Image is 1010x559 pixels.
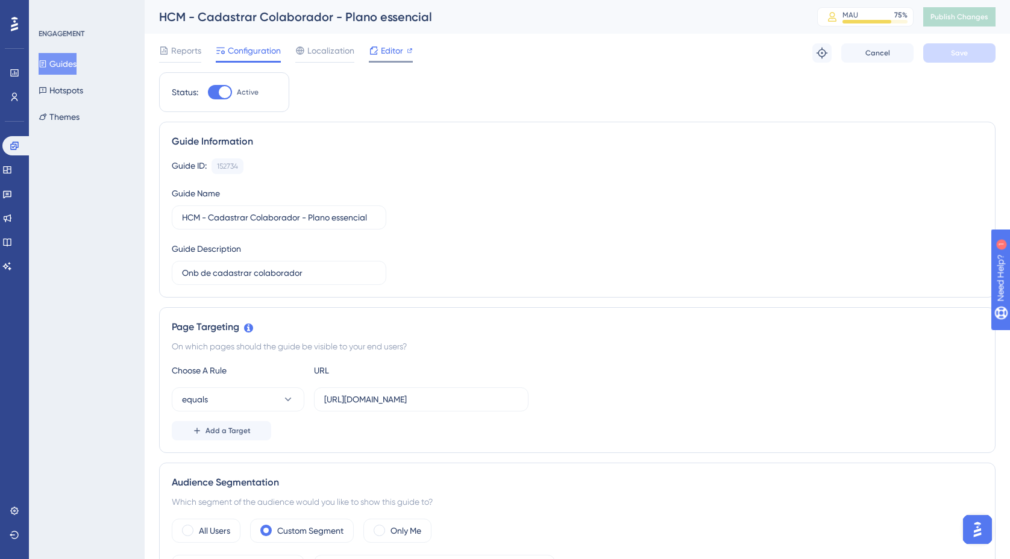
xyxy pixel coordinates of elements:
[923,7,996,27] button: Publish Changes
[172,158,207,174] div: Guide ID:
[182,392,208,407] span: equals
[199,523,230,538] label: All Users
[314,363,447,378] div: URL
[39,80,83,101] button: Hotspots
[172,421,271,440] button: Add a Target
[172,320,983,334] div: Page Targeting
[951,48,968,58] span: Save
[172,475,983,490] div: Audience Segmentation
[923,43,996,63] button: Save
[182,266,376,279] input: Type your Guide’s Description here
[84,6,87,16] div: 1
[237,87,259,97] span: Active
[172,339,983,354] div: On which pages should the guide be visible to your end users?
[217,161,238,171] div: 152734
[324,393,518,406] input: yourwebsite.com/path
[172,495,983,509] div: Which segment of the audience would you like to show this guide to?
[159,8,787,25] div: HCM - Cadastrar Colaborador - Plano essencial
[28,3,75,17] span: Need Help?
[171,43,201,58] span: Reports
[172,134,983,149] div: Guide Information
[842,10,858,20] div: MAU
[172,186,220,201] div: Guide Name
[841,43,914,63] button: Cancel
[172,363,304,378] div: Choose A Rule
[228,43,281,58] span: Configuration
[39,29,84,39] div: ENGAGEMENT
[172,387,304,411] button: equals
[182,211,376,224] input: Type your Guide’s Name here
[205,426,251,436] span: Add a Target
[894,10,908,20] div: 75 %
[381,43,403,58] span: Editor
[172,85,198,99] div: Status:
[39,106,80,128] button: Themes
[172,242,241,256] div: Guide Description
[307,43,354,58] span: Localization
[391,523,421,538] label: Only Me
[865,48,890,58] span: Cancel
[39,53,77,75] button: Guides
[277,523,343,538] label: Custom Segment
[959,511,996,548] iframe: UserGuiding AI Assistant Launcher
[930,12,988,22] span: Publish Changes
